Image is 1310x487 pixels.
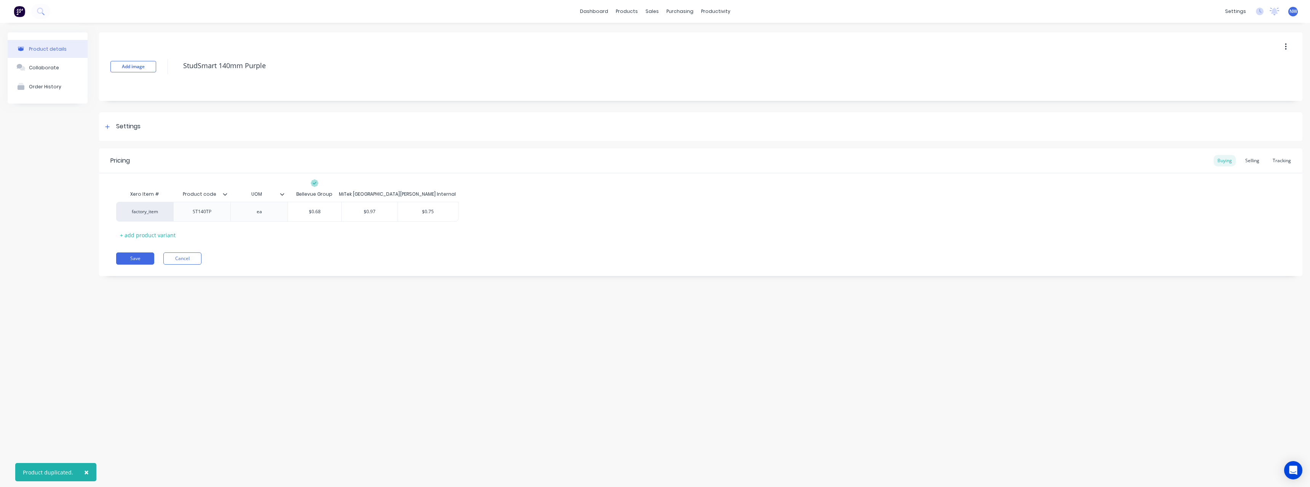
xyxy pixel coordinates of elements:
div: Open Intercom Messenger [1284,461,1302,479]
div: settings [1221,6,1250,17]
span: NW [1289,8,1297,15]
div: purchasing [663,6,697,17]
div: Bellevue Group [296,191,332,198]
div: Tracking [1269,155,1295,166]
div: Selling [1241,155,1263,166]
button: Order History [8,77,88,96]
div: productivity [697,6,734,17]
div: ea [240,207,278,217]
button: Add image [110,61,156,72]
div: ST140TP [183,207,221,217]
div: UOM [230,187,288,202]
div: Buying [1214,155,1236,166]
button: Save [116,252,154,265]
a: dashboard [576,6,612,17]
div: MiTek [GEOGRAPHIC_DATA] [339,191,400,198]
div: UOM [230,185,283,204]
div: Product details [29,46,67,52]
button: Collaborate [8,58,88,77]
div: + add product variant [116,229,179,241]
div: sales [642,6,663,17]
button: Close [77,463,96,481]
button: Product details [8,40,88,58]
div: $0.97 [342,202,398,221]
div: Product code [173,185,226,204]
div: Order History [29,84,61,89]
div: Product duplicated. [23,468,73,476]
div: $0.68 [288,202,341,221]
span: × [84,467,89,477]
div: Xero Item # [116,187,173,202]
button: Cancel [163,252,201,265]
textarea: StudSmart 140mm Purple [179,57,1124,75]
div: products [612,6,642,17]
div: $0.75 [398,202,458,221]
div: Pricing [110,156,130,165]
div: factory_item [124,208,166,215]
div: Collaborate [29,65,59,70]
div: [PERSON_NAME] Internal [400,191,456,198]
div: Product code [173,187,230,202]
div: Settings [116,122,141,131]
div: factory_itemST140TPea$0.68$0.97$0.75 [116,202,458,222]
img: Factory [14,6,25,17]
